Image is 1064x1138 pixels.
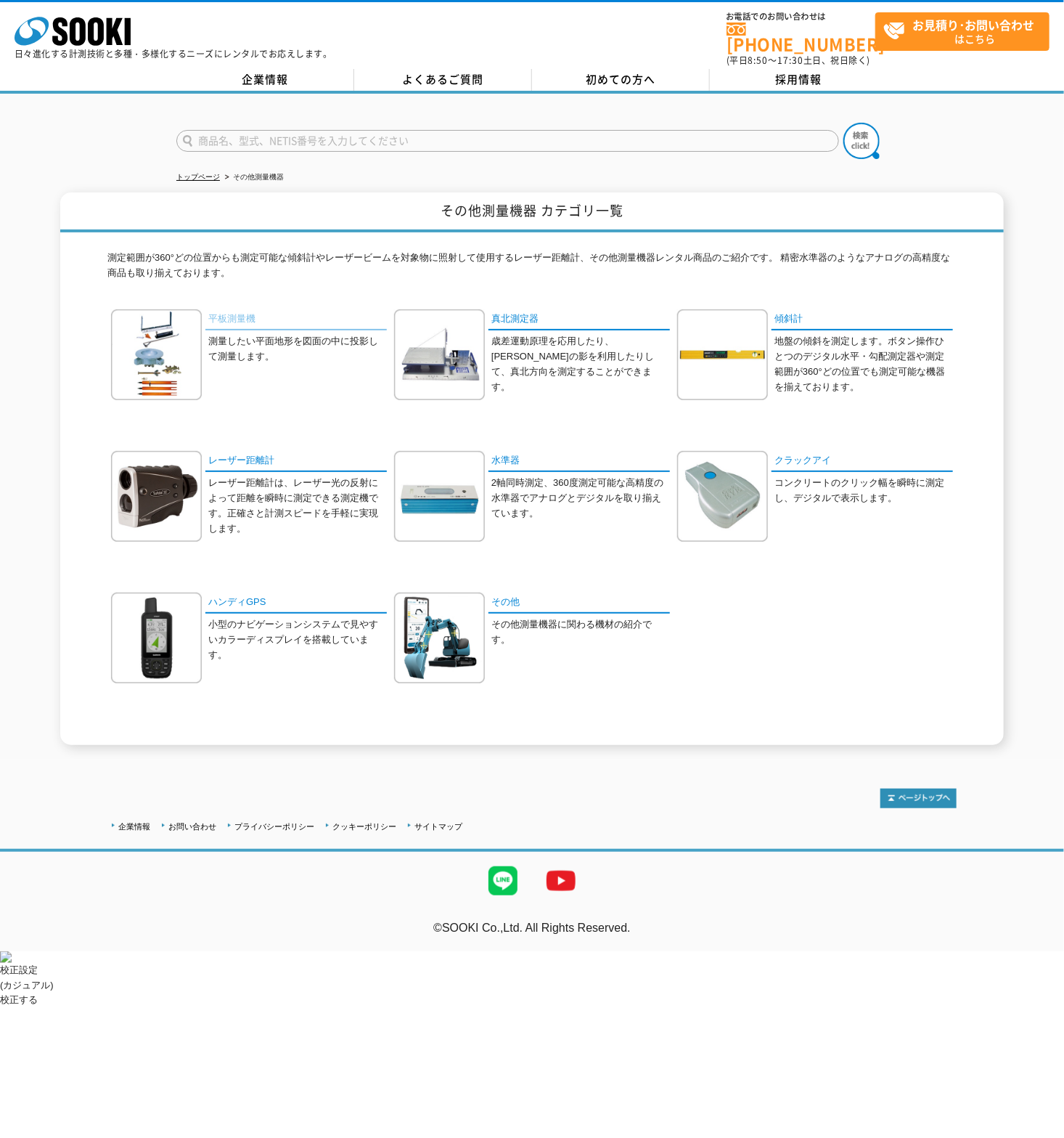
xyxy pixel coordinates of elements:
span: はこちら [883,13,1049,49]
a: 初めての方へ [532,69,710,91]
a: サイトマップ [414,822,462,831]
img: クラックアイ [677,451,768,542]
img: LINE [474,852,532,910]
a: 企業情報 [176,69,354,91]
img: 平板測量機 [111,309,202,400]
strong: お見積り･お問い合わせ [913,16,1035,33]
img: その他 [394,593,485,683]
p: レーザー距離計は、レーザー光の反射によって距離を瞬時に測定できる測定機です。正確さと計測スピードを手軽に実現します。 [208,476,387,536]
p: 地盤の傾斜を測定します。ボタン操作ひとつのデジタル水平・勾配測定器や測定範囲が360°どの位置でも測定可能な機器を揃えております。 [774,334,953,394]
img: トップページへ [880,789,957,808]
img: ハンディGPS [111,593,202,683]
a: クッキーポリシー [332,822,396,831]
a: 水準器 [488,451,670,472]
input: 商品名、型式、NETIS番号を入力してください [176,130,839,152]
a: お問い合わせ [168,822,216,831]
p: その他測量機器に関わる機材の紹介です。 [491,617,670,648]
img: YouTube [532,852,590,910]
a: よくあるご質問 [354,69,532,91]
h1: その他測量機器 カテゴリ一覧 [60,192,1004,232]
p: 2軸同時測定、360度測定可能な高精度の水準器でアナログとデジタルを取り揃えています。 [491,476,670,521]
img: 傾斜計 [677,309,768,400]
a: 傾斜計 [772,309,953,330]
a: クラックアイ [772,451,953,472]
img: 真北測定器 [394,309,485,400]
span: 初めての方へ [586,71,656,87]
a: レーザー距離計 [205,451,387,472]
span: (平日 ～ 土日、祝日除く) [727,54,870,67]
a: [PHONE_NUMBER] [727,23,875,52]
a: テストMail [1008,937,1064,949]
img: btn_search.png [843,123,880,159]
span: 17:30 [777,54,803,67]
img: 水準器 [394,451,485,542]
a: 真北測定器 [488,309,670,330]
li: その他測量機器 [222,170,284,185]
p: 測定範囲が360°どの位置からも測定可能な傾斜計やレーザービームを対象物に照射して使用するレーザー距離計、その他測量機器レンタル商品のご紹介です。 精密水準器のようなアナログの高精度な商品も取り... [107,251,957,288]
a: ハンディGPS [205,593,387,614]
span: 8:50 [748,54,769,67]
p: コンクリートのクリック幅を瞬時に測定し、デジタルで表示します。 [774,476,953,506]
a: その他 [488,593,670,614]
a: お見積り･お問い合わせはこちら [875,12,1049,51]
p: 小型のナビゲーションシステムで見やすいカラーディスプレイを搭載しています。 [208,617,387,662]
p: 日々進化する計測技術と多種・多様化するニーズにレンタルでお応えします。 [15,49,332,58]
img: レーザー距離計 [111,451,202,542]
a: プライバシーポリシー [234,822,314,831]
p: 歳差運動原理を応用したり、[PERSON_NAME]の影を利用したりして、真北方向を測定することができます。 [491,334,670,394]
a: 企業情報 [118,822,150,831]
a: 平板測量機 [205,309,387,330]
span: お電話でのお問い合わせは [727,12,875,21]
a: トップページ [176,173,220,181]
p: 測量したい平面地形を図面の中に投影して測量します。 [208,334,387,365]
a: 採用情報 [710,69,888,91]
